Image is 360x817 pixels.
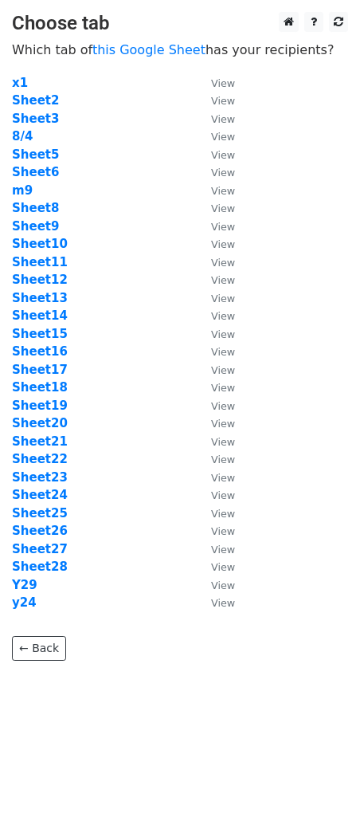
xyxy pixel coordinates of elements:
a: View [195,542,235,556]
small: View [211,77,235,89]
small: View [211,131,235,143]
a: Sheet21 [12,434,68,449]
a: Sheet15 [12,327,68,341]
a: View [195,595,235,610]
a: Sheet6 [12,165,59,179]
a: View [195,112,235,126]
a: Sheet27 [12,542,68,556]
a: View [195,237,235,251]
a: Sheet23 [12,470,68,485]
h3: Choose tab [12,12,348,35]
small: View [211,149,235,161]
a: Sheet14 [12,308,68,323]
a: Sheet19 [12,399,68,413]
small: View [211,454,235,465]
small: View [211,238,235,250]
a: Sheet11 [12,255,68,269]
small: View [211,364,235,376]
small: View [211,221,235,233]
small: View [211,257,235,269]
a: View [195,327,235,341]
a: View [195,452,235,466]
a: Sheet5 [12,147,59,162]
a: Sheet26 [12,524,68,538]
a: View [195,363,235,377]
small: View [211,274,235,286]
a: View [195,416,235,430]
a: x1 [12,76,28,90]
strong: m9 [12,183,33,198]
small: View [211,525,235,537]
strong: Sheet13 [12,291,68,305]
a: 8/4 [12,129,33,143]
a: View [195,399,235,413]
small: View [211,561,235,573]
small: View [211,113,235,125]
a: View [195,93,235,108]
a: Sheet24 [12,488,68,502]
a: View [195,506,235,520]
small: View [211,489,235,501]
small: View [211,436,235,448]
a: View [195,470,235,485]
a: View [195,147,235,162]
p: Which tab of has your recipients? [12,41,348,58]
a: View [195,488,235,502]
a: Sheet18 [12,380,68,395]
a: View [195,76,235,90]
small: View [211,346,235,358]
small: View [211,418,235,430]
small: View [211,597,235,609]
a: View [195,219,235,234]
a: View [195,344,235,359]
small: View [211,472,235,484]
a: View [195,165,235,179]
a: View [195,183,235,198]
strong: Sheet17 [12,363,68,377]
a: View [195,308,235,323]
small: View [211,202,235,214]
a: Y29 [12,578,37,592]
strong: Sheet10 [12,237,68,251]
a: View [195,524,235,538]
a: View [195,273,235,287]
a: Sheet9 [12,219,59,234]
small: View [211,579,235,591]
small: View [211,167,235,179]
small: View [211,185,235,197]
a: this Google Sheet [92,42,205,57]
a: View [195,434,235,449]
a: ← Back [12,636,66,661]
a: Sheet28 [12,560,68,574]
small: View [211,382,235,394]
a: Sheet12 [12,273,68,287]
a: View [195,255,235,269]
a: y24 [12,595,37,610]
a: Sheet20 [12,416,68,430]
a: Sheet16 [12,344,68,359]
a: Sheet25 [12,506,68,520]
a: Sheet3 [12,112,59,126]
a: Sheet22 [12,452,68,466]
a: View [195,129,235,143]
strong: Sheet2 [12,93,59,108]
small: View [211,293,235,304]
